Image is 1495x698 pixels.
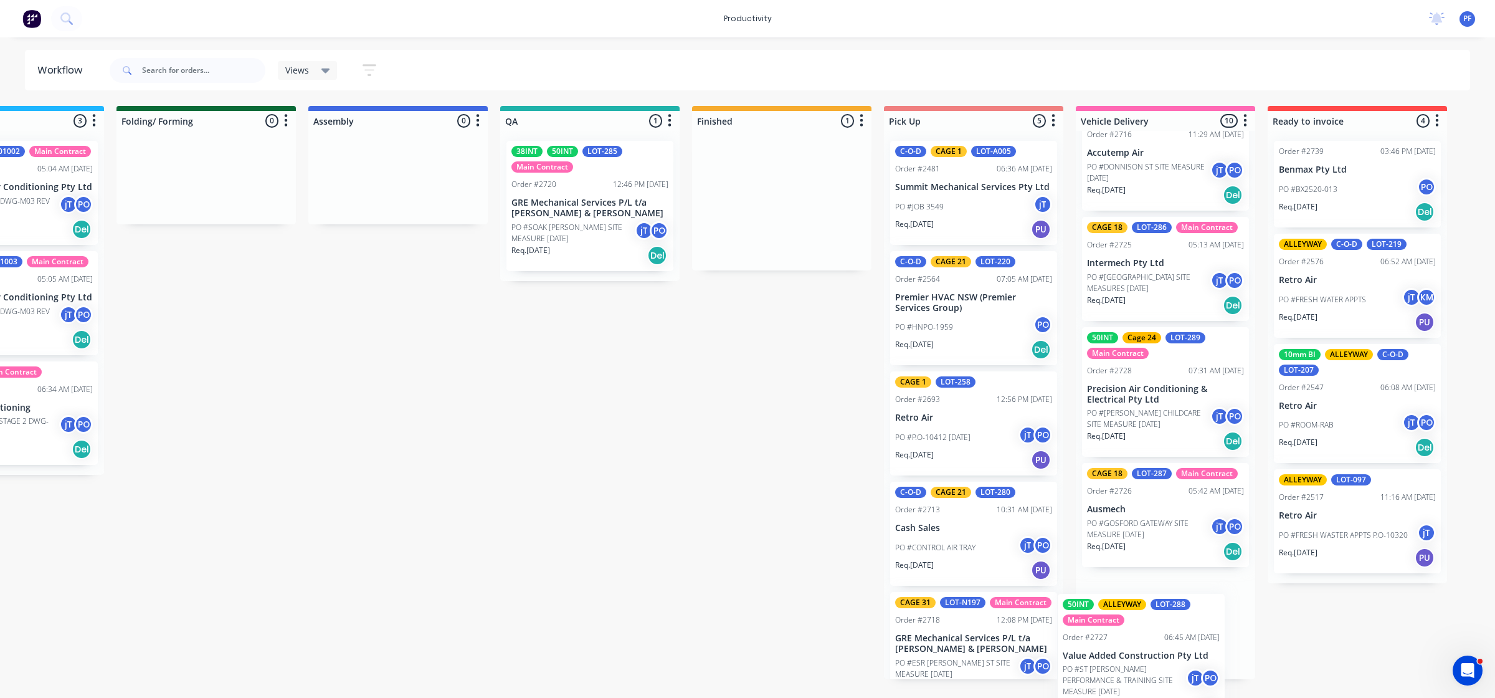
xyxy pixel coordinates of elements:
span: PF [1463,13,1471,24]
div: productivity [718,9,778,28]
input: Search for orders... [142,58,265,83]
span: Views [285,64,309,77]
img: Factory [22,9,41,28]
iframe: Intercom live chat [1453,656,1483,686]
div: Workflow [37,63,88,78]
